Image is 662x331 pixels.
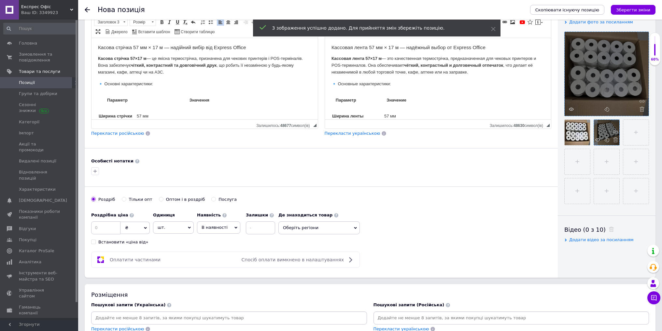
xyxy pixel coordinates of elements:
[110,29,128,35] span: Джерело
[153,213,175,217] b: Одиниця
[527,19,534,26] a: Вставити іконку
[62,60,81,64] strong: Значение
[514,123,524,128] span: 48630
[131,28,171,35] a: Вставити шаблон
[373,302,444,307] span: Пошукові запити (Російська)
[534,19,544,26] a: Вставити повідомлення
[91,159,134,163] b: Особисті нотатки
[7,43,220,48] h4: 🔹 Основные характеристики:
[92,313,366,323] input: Додайте не менше 8 запитів, за якими покупці шукатимуть товар
[98,239,148,245] div: Встановити «ціна від»
[7,17,220,37] p: — це якісна термострічка, призначена для чекових принтерів і POS-терміналів. Вона забезпечує , що...
[325,38,551,119] iframe: Редактор, 4415C35C-2964-470C-B79B-85FF61A566EC
[7,43,220,48] h4: 🔹 Основні характеристики:
[137,29,170,35] span: Вставити шаблон
[218,197,237,202] div: Послуга
[207,19,214,26] a: Вставити/видалити маркований список
[202,225,228,230] span: В наявності
[153,221,194,234] span: шт.
[94,19,121,26] span: Заголовок 3
[19,169,60,181] span: Відновлення позицій
[166,19,173,26] a: Курсив (Ctrl+I)
[217,19,224,26] a: По лівому краю
[611,5,655,15] button: Зберегти зміни
[564,226,606,233] span: Відео (0 з 10)
[19,158,56,164] span: Видалені позиції
[501,19,508,26] a: Вставити/Редагувати посилання (Ctrl+L)
[242,257,344,262] span: Спосіб оплати вимкнено в налаштуваннях
[98,60,118,64] strong: Значення
[246,213,268,217] b: Залишки
[19,287,60,299] span: Управління сайтом
[278,213,332,217] b: Де знаходиться товар
[197,213,221,217] b: Наявність
[19,69,60,75] span: Товари та послуги
[125,225,128,230] span: ₴
[174,28,216,35] a: Створити таблицю
[3,23,77,34] input: Пошук
[19,119,39,125] span: Категорії
[19,102,60,114] span: Сезонні знижки
[98,6,145,14] h1: Нова позиція
[85,7,90,12] div: Повернутися назад
[21,4,70,10] span: Експрес Офіс
[225,19,232,26] a: По центру
[7,18,57,23] strong: Кассовая лента 57×17 м
[7,7,220,12] h3: Кассовая лента 57 мм × 17 м — надёжный выбор от Express Office
[94,18,128,26] a: Заголовок 3
[98,197,115,202] div: Роздріб
[19,51,60,63] span: Замовлення та повідомлення
[19,226,36,232] span: Відгуки
[650,57,660,62] div: 60%
[79,25,178,30] strong: чёткий, контрастный и долговечный отпечаток
[59,75,199,82] p: 57 мм
[519,19,526,26] a: Додати відео з YouTube
[325,131,380,136] span: Перекласти українською
[569,237,634,242] span: Додати відео за посиланням
[19,237,36,243] span: Покупці
[546,124,550,127] span: Потягніть для зміни розмірів
[19,186,56,192] span: Характеристики
[94,28,102,35] a: Максимізувати
[280,123,291,128] span: 48677
[313,124,317,127] span: Потягніть для зміни розмірів
[11,60,31,64] strong: Параметр
[509,19,516,26] a: Зображення
[530,5,604,15] button: Скопіювати існуючу позицію
[19,91,57,97] span: Групи та добірки
[91,221,120,234] input: 0
[174,19,181,26] a: Підкреслений (Ctrl+U)
[130,18,156,26] a: Розмір
[7,18,55,23] strong: Касова стрічка 57×17 м
[250,19,257,26] a: Збільшити відступ
[535,7,599,12] span: Скопіювати існуючу позицію
[199,19,206,26] a: Вставити/видалити нумерований список
[7,7,220,318] body: Редактор, 4415C35C-2964-470C-B79B-85FF61A566EC
[92,38,318,119] iframe: Редактор, 831CF118-1391-4D6C-8978-7BBCB303EDDF
[7,7,220,12] h3: Касова стрічка 57 мм × 17 м — надійний вибір від Express Office
[7,17,220,37] p: — это качественная термострічка, предназначенная для чековых принтеров и POS-терминалов. Она обес...
[190,19,197,26] a: Повернути (Ctrl+Z)
[91,131,144,136] span: Перекласти російською
[569,20,633,24] span: Додати фото за посиланням
[182,19,189,26] a: Видалити форматування
[91,291,649,299] div: Розміщення
[19,130,34,136] span: Імпорт
[91,302,165,307] span: Пошукові запити (Українська)
[375,313,648,323] input: Додайте не менше 8 запитів, за якими покупці шукатимуть товар
[7,7,220,311] body: Редактор, 831CF118-1391-4D6C-8978-7BBCB303EDDF
[272,25,475,31] div: 3 зображення успішно додано. Для прийняття змін збережіть позицію.
[19,270,60,282] span: Інструменти веб-майстра та SEO
[21,10,78,16] div: Ваш ID: 3349923
[16,60,36,64] strong: Параметр
[19,198,67,203] span: [DEMOGRAPHIC_DATA]
[246,221,275,234] input: -
[490,122,546,128] div: Кiлькiсть символiв
[130,19,149,26] span: Розмір
[39,25,125,30] strong: чіткий, контрастний та довговічний друк
[166,197,205,202] div: Оптом і в роздріб
[19,259,41,265] span: Аналітика
[242,19,249,26] a: Зменшити відступ
[110,257,161,262] span: Оплатити частинами
[19,248,54,254] span: Каталог ProSale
